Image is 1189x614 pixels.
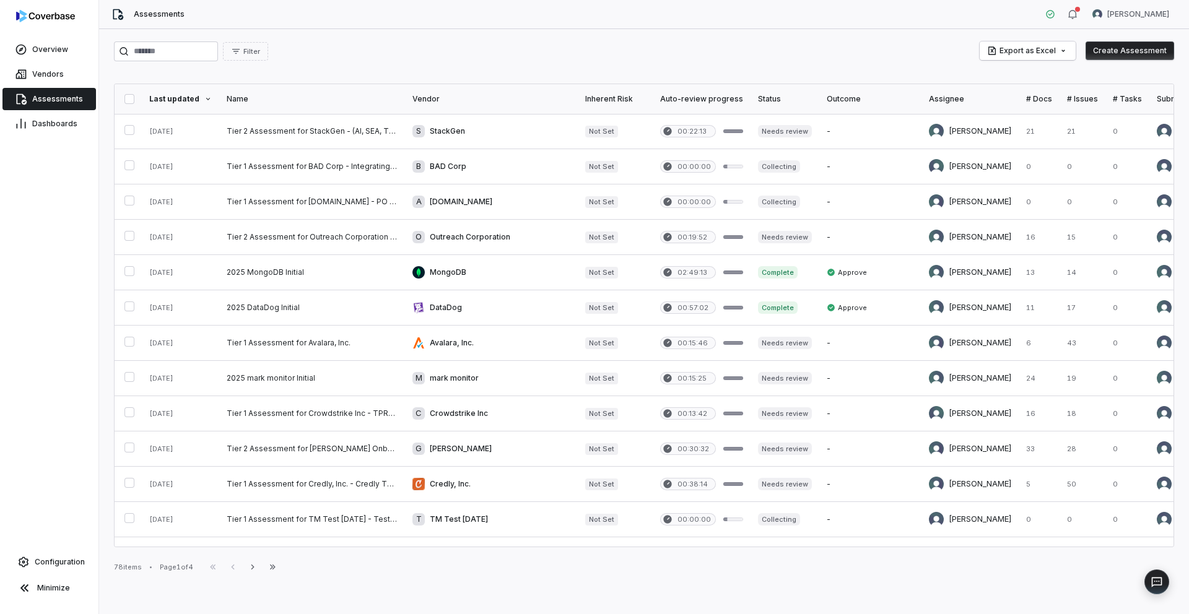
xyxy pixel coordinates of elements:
div: Page 1 of 4 [160,563,193,572]
img: Sayantan Bhattacherjee avatar [929,124,944,139]
a: Configuration [5,551,94,573]
span: Assessments [134,9,185,19]
img: Nic SvcAcct avatar [1157,512,1172,527]
img: Nic SvcAcct avatar [1157,406,1172,421]
div: 78 items [114,563,142,572]
img: Nic SvcAcct avatar [1157,441,1172,456]
img: Sayantan Bhattacherjee avatar [929,300,944,315]
img: Samuel Folarin avatar [929,477,944,491]
span: Assessments [32,94,83,104]
td: - [819,361,921,396]
img: Sayantan Bhattacherjee avatar [929,230,944,244]
img: Samuel Folarin avatar [929,335,944,350]
img: Samuel Folarin avatar [929,194,944,209]
img: Sayantan Bhattacherjee avatar [929,265,944,280]
td: - [819,431,921,467]
div: # Issues [1067,94,1098,104]
span: [PERSON_NAME] [1107,9,1169,19]
div: • [149,563,152,571]
img: Nic SvcAcct avatar [1157,194,1172,209]
div: Outcome [827,94,914,104]
img: Sayantan Bhattacherjee avatar [1157,265,1172,280]
button: Create Assessment [1086,41,1174,60]
div: Name [227,94,398,104]
div: Vendor [412,94,570,104]
td: - [819,467,921,502]
img: Adeola Ajiginni avatar [929,159,944,174]
button: Filter [223,42,268,61]
td: - [819,537,921,573]
td: - [819,184,921,220]
button: Minimize [5,576,94,600]
span: Dashboards [32,119,77,129]
a: Vendors [2,63,96,85]
img: Samuel Folarin avatar [1092,9,1102,19]
td: - [819,326,921,361]
img: Samuel Folarin avatar [929,441,944,456]
img: Nic SvcAcct avatar [1157,159,1172,174]
td: - [819,149,921,184]
span: Filter [243,47,260,56]
td: - [819,502,921,537]
div: # Tasks [1113,94,1142,104]
a: Assessments [2,88,96,110]
span: Vendors [32,69,64,79]
td: - [819,396,921,431]
img: Nic SvcAcct avatar [1157,477,1172,491]
span: Minimize [37,583,70,593]
button: Export as Excel [980,41,1076,60]
td: - [819,114,921,149]
div: Auto-review progress [660,94,743,104]
img: Sayantan Bhattacherjee avatar [1157,371,1172,386]
img: Sayantan Bhattacherjee avatar [929,371,944,386]
img: logo-D7KZi-bG.svg [16,10,75,22]
div: Inherent Risk [585,94,645,104]
span: Configuration [35,557,85,567]
span: Overview [32,45,68,54]
div: Status [758,94,812,104]
img: Adeola Ajiginni avatar [929,406,944,421]
div: Assignee [929,94,1011,104]
img: Sayantan Bhattacherjee avatar [1157,300,1172,315]
img: Nic SvcAcct avatar [1157,124,1172,139]
img: Nic SvcAcct avatar [1157,230,1172,244]
div: Last updated [149,94,212,104]
img: Nic SvcAcct avatar [1157,335,1172,350]
button: Samuel Folarin avatar[PERSON_NAME] [1085,5,1177,24]
td: - [819,220,921,255]
a: Dashboards [2,113,96,135]
div: # Docs [1026,94,1052,104]
img: Tomo Majima avatar [929,512,944,527]
a: Overview [2,38,96,61]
